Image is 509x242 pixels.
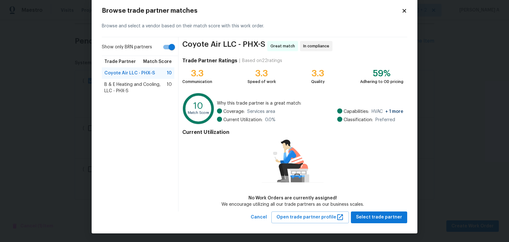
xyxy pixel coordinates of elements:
span: Coyote Air LLC - PHX-S [182,41,265,51]
span: Capabilities: [344,108,369,115]
h4: Current Utilization [182,129,403,135]
div: Browse and select a vendor based on their match score with this work order. [102,15,407,37]
span: Coverage: [223,108,245,115]
span: In compliance [303,43,332,49]
div: Communication [182,79,212,85]
text: 10 [193,101,203,110]
span: Select trade partner [356,213,402,221]
button: Select trade partner [351,211,407,223]
div: Based on 22 ratings [242,58,282,64]
div: 3.3 [248,70,276,77]
button: Open trade partner profile [271,211,349,223]
span: Trade Partner [104,59,136,65]
h2: Browse trade partner matches [102,8,401,14]
div: 3.3 [311,70,325,77]
span: Great match [270,43,297,49]
span: Match Score [143,59,172,65]
button: Cancel [248,211,269,223]
span: Why this trade partner is a great match: [217,100,403,107]
span: HVAC [372,108,403,115]
div: 59% [360,70,403,77]
div: | [237,58,242,64]
div: We encourage utilizing all our trade partners as our business scales. [221,201,364,208]
div: Speed of work [248,79,276,85]
span: Coyote Air LLC - PHX-S [104,70,155,76]
span: + 1 more [385,109,403,114]
span: B & E Heating and Cooling, LLC - PHX-S [104,81,167,94]
span: 10 [167,81,172,94]
h4: Trade Partner Ratings [182,58,237,64]
div: Quality [311,79,325,85]
span: Current Utilization: [223,117,262,123]
span: Classification: [344,117,373,123]
span: Show only BRN partners [102,44,152,51]
div: 3.3 [182,70,212,77]
span: Preferred [375,117,395,123]
div: Adhering to OD pricing [360,79,403,85]
span: 10 [167,70,172,76]
span: 0.0 % [265,117,275,123]
span: Cancel [251,213,267,221]
text: Match Score [188,111,209,114]
span: Open trade partner profile [276,213,344,221]
div: No Work Orders are currently assigned! [221,195,364,201]
span: Services area [247,108,275,115]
